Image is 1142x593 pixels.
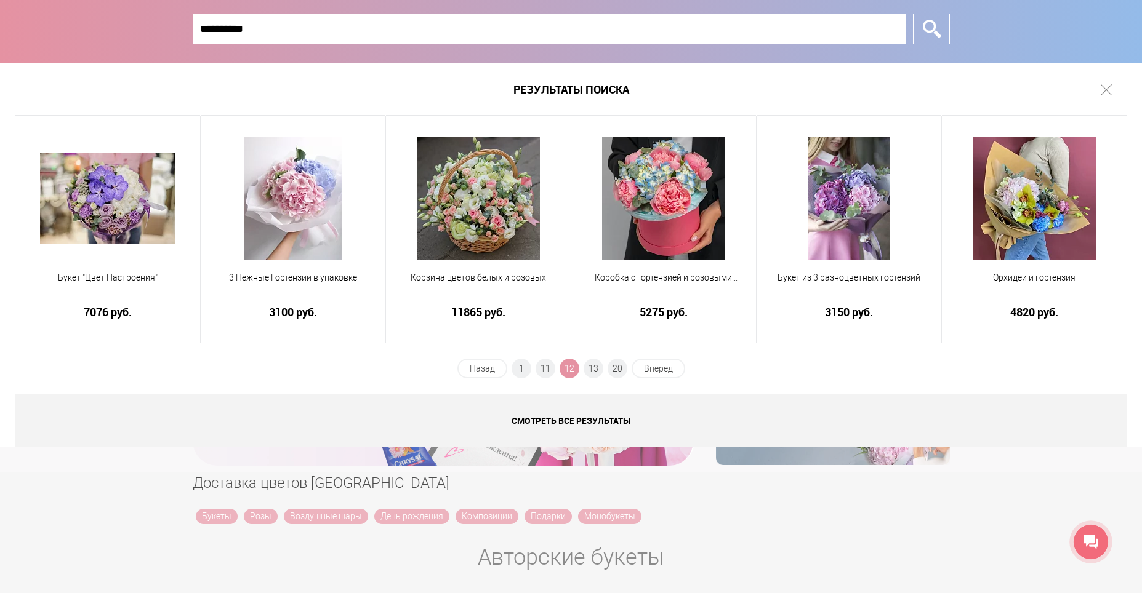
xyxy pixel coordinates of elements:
a: 5275 руб. [579,306,748,319]
a: Корзина цветов белых и розовых [394,271,563,298]
span: 3 Нежные Гортензии в упаковке [209,271,377,284]
a: Букет из 3 разноцветных гортензий [765,271,933,298]
img: Коробка с гортензией и розовыми пионами [602,137,725,260]
a: 3100 руб. [209,306,377,319]
span: 12 [560,359,579,378]
a: 3150 руб. [765,306,933,319]
a: Коробка с гортензией и розовыми пионами [579,271,748,298]
a: Назад [457,359,507,378]
h1: Результаты поиска [15,63,1127,116]
a: 11 [536,359,555,378]
a: 4820 руб. [950,306,1119,319]
span: Смотреть все результаты [512,415,630,429]
span: Букет "Цвет Настроения" [23,271,192,284]
span: Корзина цветов белых и розовых [394,271,563,284]
img: Букет из 3 разноцветных гортензий [808,137,890,260]
a: Букет "Цвет Настроения" [23,271,192,298]
a: 7076 руб. [23,306,192,319]
a: 1 [512,359,531,378]
a: Орхидеи и гортензия [950,271,1119,298]
span: Коробка с гортензией и розовыми пионами [579,271,748,284]
img: Букет "Цвет Настроения" [40,153,175,244]
a: 20 [608,359,627,378]
a: 11865 руб. [394,306,563,319]
span: Букет из 3 разноцветных гортензий [765,271,933,284]
a: Вперед [632,359,685,378]
a: 3 Нежные Гортензии в упаковке [209,271,377,298]
img: 3 Нежные Гортензии в упаковке [244,137,342,260]
a: Смотреть все результаты [15,394,1127,447]
img: Корзина цветов белых и розовых [417,137,540,260]
img: Орхидеи и гортензия [973,137,1096,260]
a: 13 [584,359,603,378]
span: Орхидеи и гортензия [950,271,1119,284]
